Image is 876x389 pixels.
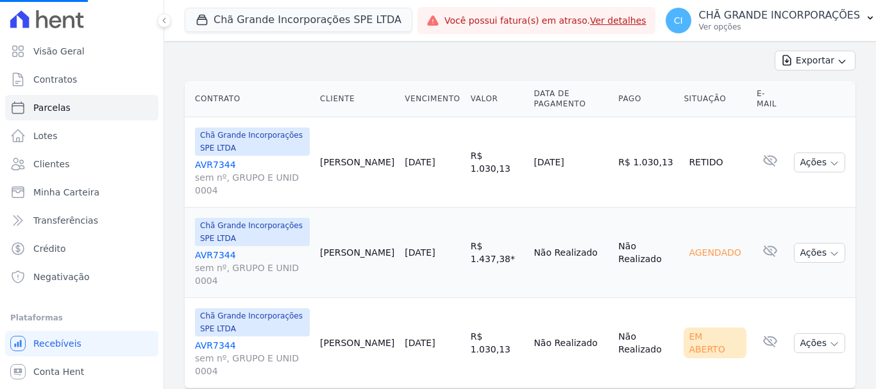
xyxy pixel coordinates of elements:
[405,247,435,258] a: [DATE]
[195,339,310,377] a: AVR7344sem nº, GRUPO E UNID 0004
[33,337,81,350] span: Recebíveis
[5,359,158,385] a: Conta Hent
[528,117,613,208] td: [DATE]
[775,51,855,70] button: Exportar
[5,264,158,290] a: Negativação
[5,67,158,92] a: Contratos
[195,158,310,197] a: AVR7344sem nº, GRUPO E UNID 0004
[33,129,58,142] span: Lotes
[5,179,158,205] a: Minha Carteira
[5,208,158,233] a: Transferências
[195,352,310,377] span: sem nº, GRUPO E UNID 0004
[405,338,435,348] a: [DATE]
[699,22,861,32] p: Ver opções
[684,244,746,261] div: Agendado
[315,208,400,298] td: [PERSON_NAME]
[10,310,153,326] div: Plataformas
[33,158,69,170] span: Clientes
[613,298,678,388] td: Não Realizado
[5,95,158,120] a: Parcelas
[444,14,646,28] span: Você possui fatura(s) em atraso.
[590,15,646,26] a: Ver detalhes
[195,249,310,287] a: AVR7344sem nº, GRUPO E UNID 0004
[5,123,158,149] a: Lotes
[185,81,315,117] th: Contrato
[195,308,310,336] span: Chã Grande Incorporações SPE LTDA
[33,365,84,378] span: Conta Hent
[466,208,529,298] td: R$ 1.437,38
[752,81,789,117] th: E-mail
[195,171,310,197] span: sem nº, GRUPO E UNID 0004
[684,153,728,171] div: Retido
[5,331,158,356] a: Recebíveis
[528,298,613,388] td: Não Realizado
[33,73,77,86] span: Contratos
[674,16,683,25] span: CI
[794,153,845,172] button: Ações
[33,242,66,255] span: Crédito
[528,208,613,298] td: Não Realizado
[466,298,529,388] td: R$ 1.030,13
[315,81,400,117] th: Cliente
[466,117,529,208] td: R$ 1.030,13
[33,270,90,283] span: Negativação
[794,333,845,353] button: Ações
[613,208,678,298] td: Não Realizado
[195,128,310,156] span: Chã Grande Incorporações SPE LTDA
[528,81,613,117] th: Data de Pagamento
[315,117,400,208] td: [PERSON_NAME]
[613,117,678,208] td: R$ 1.030,13
[195,261,310,287] span: sem nº, GRUPO E UNID 0004
[684,327,746,358] div: Em Aberto
[794,243,845,263] button: Ações
[400,81,465,117] th: Vencimento
[185,8,412,32] button: Chã Grande Incorporações SPE LTDA
[405,157,435,167] a: [DATE]
[195,218,310,246] span: Chã Grande Incorporações SPE LTDA
[678,81,752,117] th: Situação
[33,45,85,58] span: Visão Geral
[33,101,71,114] span: Parcelas
[33,214,98,227] span: Transferências
[5,38,158,64] a: Visão Geral
[699,9,861,22] p: CHÃ GRANDE INCORPORAÇÕES
[5,236,158,261] a: Crédito
[33,186,99,199] span: Minha Carteira
[315,298,400,388] td: [PERSON_NAME]
[466,81,529,117] th: Valor
[5,151,158,177] a: Clientes
[613,81,678,117] th: Pago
